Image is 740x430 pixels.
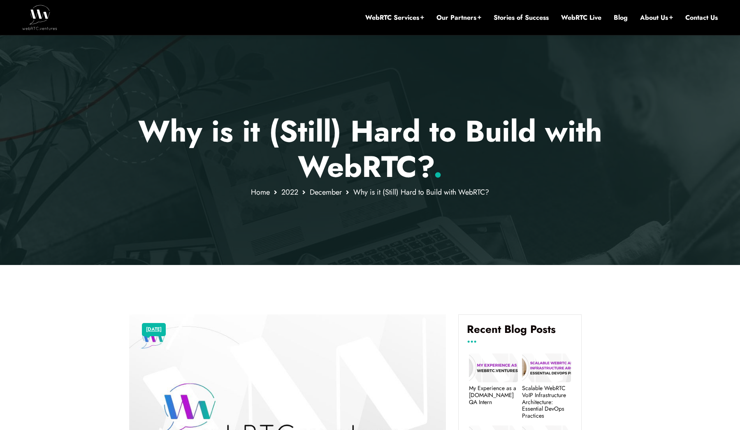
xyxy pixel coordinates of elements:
[494,13,549,22] a: Stories of Success
[433,145,443,188] span: .
[522,385,571,419] a: Scalable WebRTC VoIP Infrastructure Architecture: Essential DevOps Practices
[22,5,57,30] img: WebRTC.ventures
[353,187,489,198] span: Why is it (Still) Hard to Build with WebRTC?
[685,13,718,22] a: Contact Us
[365,13,424,22] a: WebRTC Services
[469,385,518,405] a: My Experience as a [DOMAIN_NAME] QA Intern
[251,187,270,198] a: Home
[436,13,481,22] a: Our Partners
[614,13,628,22] a: Blog
[640,13,673,22] a: About Us
[281,187,298,198] a: 2022
[467,323,573,342] h4: Recent Blog Posts
[129,114,611,185] p: Why is it (Still) Hard to Build with WebRTC?
[310,187,342,198] a: December
[561,13,601,22] a: WebRTC Live
[146,324,162,335] a: [DATE]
